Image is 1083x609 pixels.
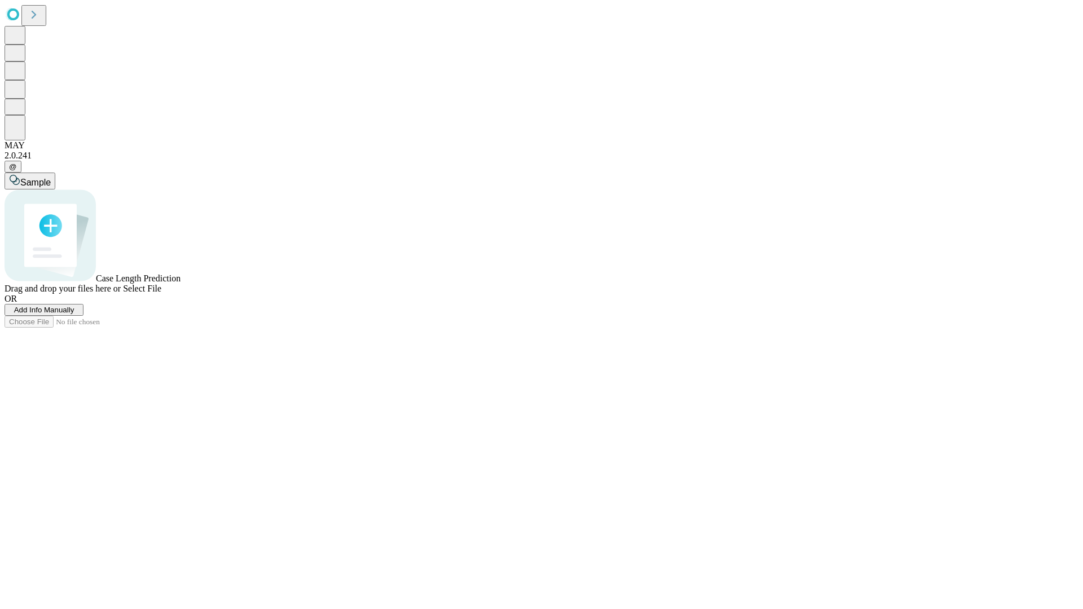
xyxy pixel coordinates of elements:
span: Drag and drop your files here or [5,284,121,293]
span: OR [5,294,17,303]
span: Sample [20,178,51,187]
div: 2.0.241 [5,151,1078,161]
span: Case Length Prediction [96,273,180,283]
span: Add Info Manually [14,306,74,314]
span: @ [9,162,17,171]
button: Add Info Manually [5,304,83,316]
button: Sample [5,173,55,189]
span: Select File [123,284,161,293]
div: MAY [5,140,1078,151]
button: @ [5,161,21,173]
